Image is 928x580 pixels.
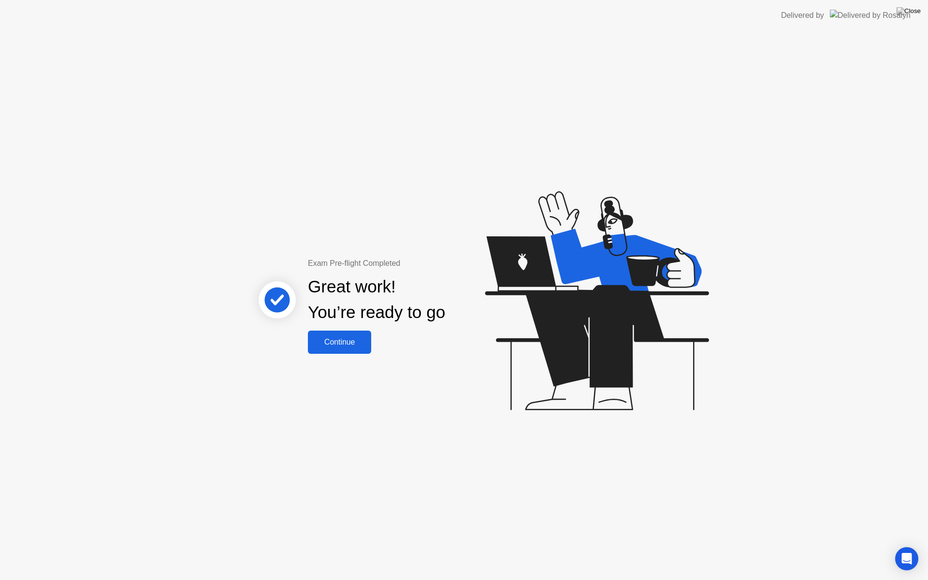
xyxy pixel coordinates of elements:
div: Delivered by [781,10,824,21]
div: Open Intercom Messenger [895,547,918,570]
button: Continue [308,331,371,354]
div: Exam Pre-flight Completed [308,258,507,269]
div: Great work! You’re ready to go [308,274,445,325]
div: Continue [311,338,368,347]
img: Close [897,7,921,15]
img: Delivered by Rosalyn [830,10,911,21]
